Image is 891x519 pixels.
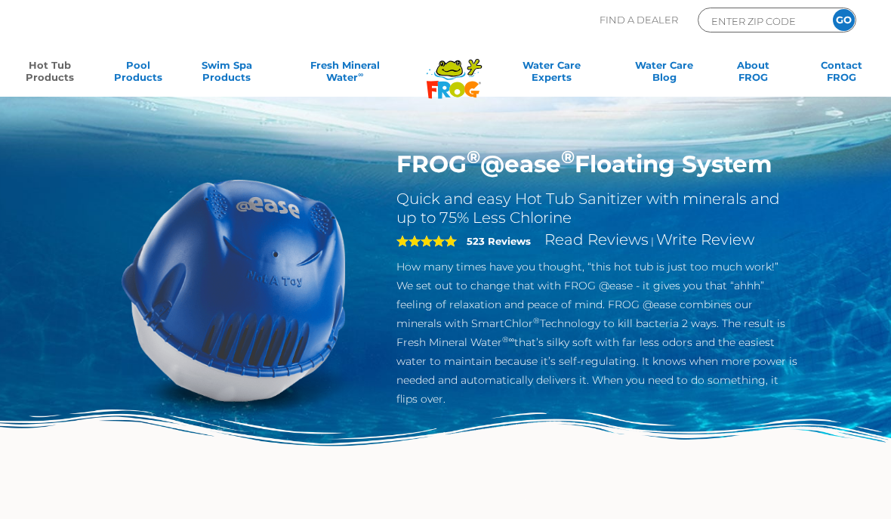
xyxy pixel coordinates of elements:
span: 5 [396,235,457,247]
a: Read Reviews [544,230,649,249]
h2: Quick and easy Hot Tub Sanitizer with minerals and up to 75% Less Chlorine [396,190,797,227]
p: Find A Dealer [600,8,678,32]
img: hot-tub-product-atease-system.png [94,150,374,430]
a: AboutFROG [719,59,788,89]
sup: ∞ [358,70,363,79]
a: Swim SpaProducts [193,59,261,89]
a: Water CareBlog [630,59,698,89]
a: ContactFROG [807,59,876,89]
strong: 523 Reviews [467,235,531,247]
input: GO [833,9,855,31]
span: | [651,235,654,247]
p: How many times have you thought, “this hot tub is just too much work!” We set out to change that ... [396,258,797,409]
img: Frog Products Logo [418,39,490,99]
sup: ® [561,146,575,168]
h1: FROG @ease Floating System [396,150,797,178]
sup: ® [467,146,480,168]
sup: ® [533,316,540,326]
a: Water CareExperts [493,59,610,89]
a: Fresh MineralWater∞ [281,59,409,89]
a: Hot TubProducts [15,59,84,89]
sup: ®∞ [502,335,515,344]
a: Write Review [656,230,754,249]
a: PoolProducts [103,59,172,89]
